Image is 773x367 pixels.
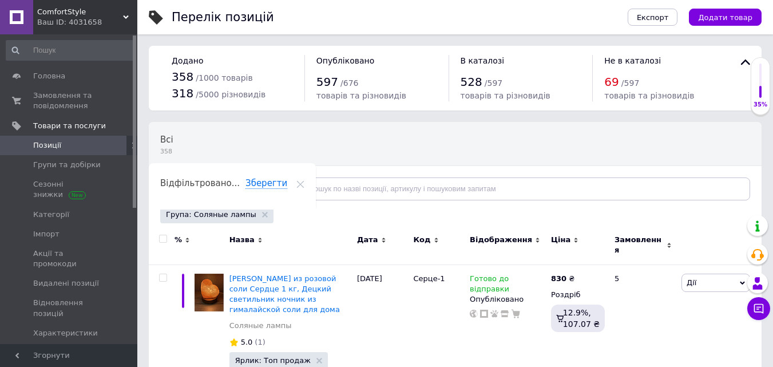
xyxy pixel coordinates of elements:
[470,294,545,305] div: Опубліковано
[357,235,378,245] span: Дата
[235,357,311,364] span: Ярлик: Топ продаж
[172,56,203,65] span: Додано
[461,75,482,89] span: 528
[689,9,762,26] button: Додати товар
[33,210,69,220] span: Категорії
[229,235,255,245] span: Назва
[687,278,696,287] span: Дії
[604,56,661,65] span: Не в каталозі
[33,90,106,111] span: Замовлення та повідомлення
[413,235,430,245] span: Код
[604,91,694,100] span: товарів та різновидів
[33,160,101,170] span: Групи та добірки
[172,11,274,23] div: Перелік позицій
[551,274,574,284] div: ₴
[485,78,502,88] span: / 597
[628,9,678,26] button: Експорт
[33,328,98,338] span: Характеристики
[160,178,240,188] span: Відфільтровано...
[33,278,99,289] span: Видалені позиції
[413,274,445,283] span: Серце-1
[37,7,123,17] span: ComfortStyle
[288,177,750,200] input: Пошук по назві позиції, артикулу і пошуковим запитам
[316,56,375,65] span: Опубліковано
[698,13,752,22] span: Додати товар
[340,78,358,88] span: / 676
[621,78,639,88] span: / 597
[229,321,292,331] a: Соляные лампы
[160,135,173,145] span: Всі
[241,338,253,346] span: 5.0
[33,298,106,318] span: Відновлення позицій
[33,121,106,131] span: Товари та послуги
[196,90,265,99] span: / 5000 різновидів
[6,40,135,61] input: Пошук
[33,179,106,200] span: Сезонні знижки
[461,56,505,65] span: В каталозі
[160,147,173,156] span: 358
[751,101,770,109] div: 35%
[37,17,137,27] div: Ваш ID: 4031658
[470,235,532,245] span: Відображення
[172,86,193,100] span: 318
[637,13,669,22] span: Експорт
[245,178,287,189] span: Зберегти
[316,91,406,100] span: товарів та різновидів
[33,229,60,239] span: Імпорт
[166,210,256,220] span: Група: Соляные лампы
[175,235,182,245] span: %
[196,73,252,82] span: / 1000 товарів
[316,75,338,89] span: 597
[563,308,600,329] span: 12.9%, 107.07 ₴
[551,235,570,245] span: Ціна
[195,274,224,312] img: Соляная лампа из розовой соли Сердце 1 кг, Децкий светильник ночник из гималайской соли для дома
[33,248,106,269] span: Акції та промокоди
[461,91,550,100] span: товарів та різновидів
[172,70,193,84] span: 358
[615,235,664,255] span: Замовлення
[33,71,65,81] span: Головна
[470,274,509,297] span: Готово до відправки
[604,75,619,89] span: 69
[255,338,265,346] span: (1)
[551,290,605,300] div: Роздріб
[551,274,566,283] b: 830
[229,274,340,314] a: [PERSON_NAME] из розовой соли Сердце 1 кг, Децкий светильник ночник из гималайской соли для дома
[747,297,770,320] button: Чат з покупцем
[33,140,61,151] span: Позиції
